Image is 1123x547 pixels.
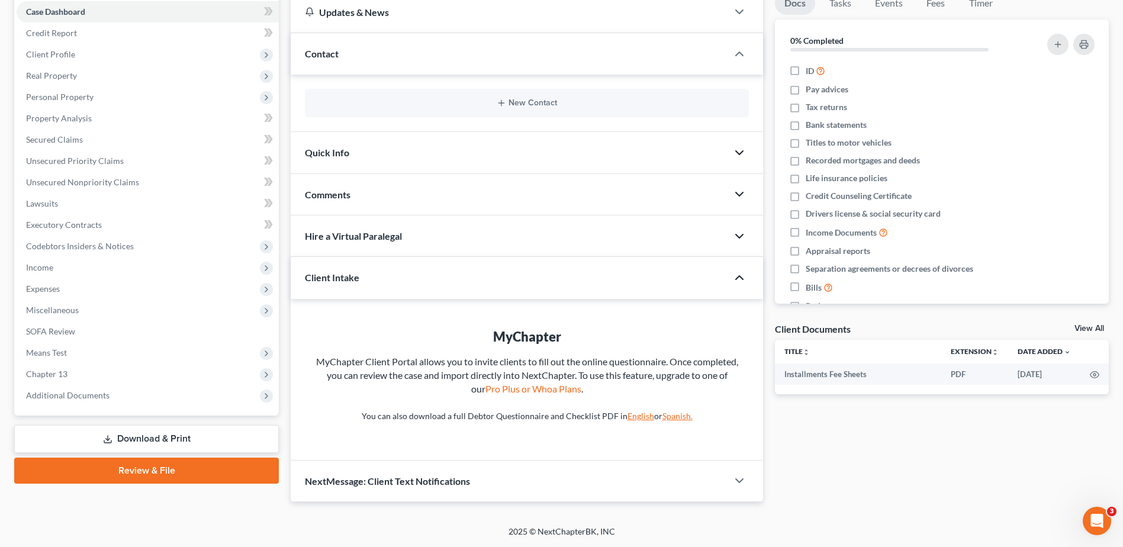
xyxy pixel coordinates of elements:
[17,172,279,193] a: Unsecured Nonpriority Claims
[951,347,999,356] a: Extensionunfold_more
[26,156,124,166] span: Unsecured Priority Claims
[26,326,75,336] span: SOFA Review
[26,399,53,407] span: Home
[24,263,198,275] div: Attorney's Disclosure of Compensation
[24,201,96,214] span: Search for help
[17,214,279,236] a: Executory Contracts
[806,83,848,95] span: Pay advices
[26,220,102,230] span: Executory Contracts
[26,198,58,208] span: Lawsuits
[17,193,279,214] a: Lawsuits
[24,162,198,174] div: We typically reply in a few hours
[806,101,847,113] span: Tax returns
[941,363,1008,385] td: PDF
[806,263,973,275] span: Separation agreements or decrees of divorces
[26,262,53,272] span: Income
[24,104,213,124] p: How can we help?
[26,113,92,123] span: Property Analysis
[26,7,85,17] span: Case Dashboard
[17,129,279,150] a: Secured Claims
[17,321,279,342] a: SOFA Review
[314,327,739,346] div: MyChapter
[24,27,92,37] img: logo
[305,272,359,283] span: Client Intake
[17,195,220,219] button: Search for help
[1083,507,1111,535] iframe: Intercom live chat
[17,258,220,280] div: Attorney's Disclosure of Compensation
[305,230,402,242] span: Hire a Virtual Paralegal
[1107,507,1116,516] span: 3
[1074,324,1104,333] a: View All
[806,300,921,312] span: Retirement account statements
[305,189,350,200] span: Comments
[806,155,920,166] span: Recorded mortgages and deeds
[305,475,470,487] span: NextMessage: Client Text Notifications
[1008,363,1080,385] td: [DATE]
[14,425,279,453] a: Download & Print
[26,177,139,187] span: Unsecured Nonpriority Claims
[775,323,851,335] div: Client Documents
[26,369,67,379] span: Chapter 13
[314,410,739,422] p: You can also download a full Debtor Questionnaire and Checklist PDF in or
[806,282,822,294] span: Bills
[17,224,220,258] div: Statement of Financial Affairs - Payments Made in the Last 90 days
[26,305,79,315] span: Miscellaneous
[305,48,339,59] span: Contact
[806,190,912,202] span: Credit Counseling Certificate
[24,229,198,253] div: Statement of Financial Affairs - Payments Made in the Last 90 days
[316,356,738,394] span: MyChapter Client Portal allows you to invite clients to fill out the online questionnaire. Once c...
[485,383,581,394] a: Pro Plus or Whoa Plans
[806,137,892,149] span: Titles to motor vehicles
[26,284,60,294] span: Expenses
[24,307,198,319] div: Amendments
[26,92,94,102] span: Personal Property
[17,108,279,129] a: Property Analysis
[26,134,83,144] span: Secured Claims
[26,70,77,81] span: Real Property
[26,347,67,358] span: Means Test
[98,399,139,407] span: Messages
[24,84,213,104] p: Hi there!
[806,245,870,257] span: Appraisal reports
[14,458,279,484] a: Review & File
[24,149,198,162] div: Send us a message
[806,172,887,184] span: Life insurance policies
[224,526,899,547] div: 2025 © NextChapterBK, INC
[806,208,941,220] span: Drivers license & social security card
[26,28,77,38] span: Credit Report
[1018,347,1071,356] a: Date Added expand_more
[305,6,713,18] div: Updates & News
[161,19,185,43] img: Profile image for James
[662,411,693,421] a: Spanish.
[17,302,220,324] div: Amendments
[204,19,225,40] div: Close
[26,49,75,59] span: Client Profile
[784,347,810,356] a: Titleunfold_more
[628,411,654,421] a: English
[806,119,867,131] span: Bank statements
[1064,349,1071,356] i: expand_more
[17,150,279,172] a: Unsecured Priority Claims
[26,390,110,400] span: Additional Documents
[17,1,279,22] a: Case Dashboard
[17,280,220,302] div: Adding Income
[314,98,739,108] button: New Contact
[79,369,157,417] button: Messages
[806,227,877,239] span: Income Documents
[305,147,349,158] span: Quick Info
[775,363,941,385] td: Installments Fee Sheets
[992,349,999,356] i: unfold_more
[139,19,162,43] img: Profile image for Emma
[158,369,237,417] button: Help
[24,285,198,297] div: Adding Income
[188,399,207,407] span: Help
[116,19,140,43] img: Profile image for Lindsey
[17,22,279,44] a: Credit Report
[12,139,225,184] div: Send us a messageWe typically reply in a few hours
[790,36,844,46] strong: 0% Completed
[806,65,814,77] span: ID
[803,349,810,356] i: unfold_more
[26,241,134,251] span: Codebtors Insiders & Notices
